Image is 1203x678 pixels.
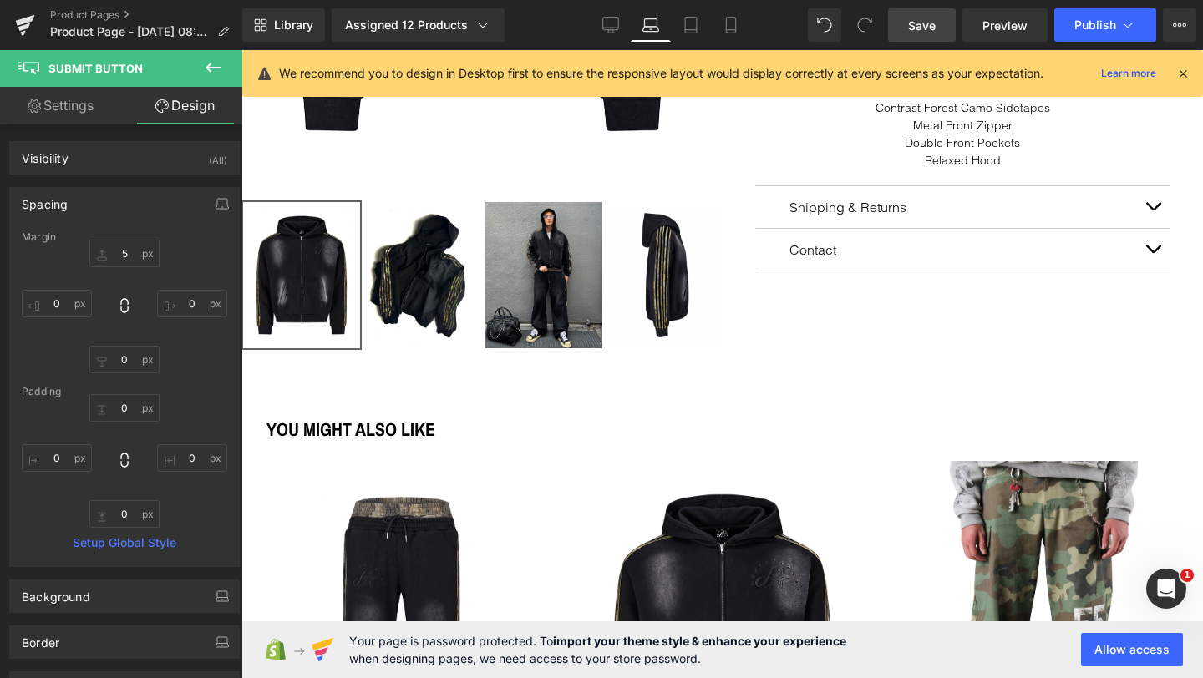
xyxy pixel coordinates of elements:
a: Product Pages [50,8,242,22]
strong: import your theme style & enhance your experience [553,634,846,648]
div: (All) [209,142,227,169]
input: 0 [22,444,92,472]
a: Mobile [711,8,751,42]
span: Your page is password protected. To when designing pages, we need access to your store password. [349,632,846,667]
h1: YOU MIGHT ALSO LIKE [25,375,962,384]
input: 0 [157,290,227,317]
a: Learn more [1094,63,1163,83]
button: Redo [848,8,881,42]
input: 0 [89,500,160,528]
button: Publish [1054,8,1156,42]
span: Save [908,17,936,34]
button: More [1163,8,1196,42]
a: Design [124,87,246,124]
span: Publish [1074,18,1116,32]
input: 0 [89,394,160,422]
p: Shipping & Returns [548,149,896,165]
img: CAMO ZIP HOODIE IN WASHED BLACK [365,152,482,298]
input: 0 [157,444,227,472]
div: Border [22,626,59,650]
input: 0 [22,290,92,317]
span: Library [274,18,313,33]
span: Preview [982,17,1028,34]
img: CAMO ZIP HOODIE IN WASHED BLACK [123,152,240,298]
input: 0 [89,346,160,373]
p: We recommend you to design in Desktop first to ensure the responsive layout would display correct... [279,64,1043,83]
a: Setup Global Style [22,536,227,549]
span: Product Page - [DATE] 08:49:10 [50,25,211,38]
a: Desktop [591,8,631,42]
span: Submit Button [48,62,143,75]
a: Tablet [671,8,711,42]
div: Margin [22,231,227,243]
a: Preview [962,8,1048,42]
a: New Library [242,8,325,42]
input: 0 [89,240,160,267]
img: CAMO ZIP HOODIE IN WASHED BLACK [244,152,361,298]
div: Spacing [22,188,68,211]
button: Allow access [1081,633,1183,666]
div: Visibility [22,142,69,165]
span: 1 [1180,569,1194,582]
iframe: Intercom live chat [1146,569,1186,609]
img: CAMO ZIP HOODIE IN WASHED BLACK [2,152,119,298]
p: Contact [548,191,896,208]
div: Padding [22,386,227,397]
div: Background [22,580,90,604]
a: Laptop [631,8,671,42]
button: Undo [808,8,841,42]
div: Assigned 12 Products [345,17,491,33]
